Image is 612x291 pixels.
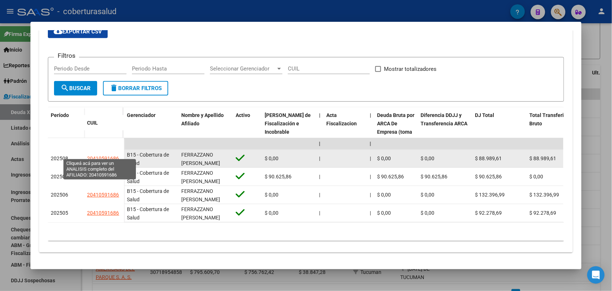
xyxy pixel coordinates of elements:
span: DJ Total [475,112,494,118]
datatable-header-cell: | [316,108,323,156]
datatable-header-cell: CUIL [84,115,124,131]
span: [PERSON_NAME] de Fiscalización e Incobrable [265,112,311,135]
span: FERRAZZANO [PERSON_NAME] [181,152,220,166]
datatable-header-cell: Deuda Bruta Neto de Fiscalización e Incobrable [262,108,316,156]
span: Acta Fiscalizacion [326,112,357,126]
span: $ 0,00 [377,192,391,198]
h3: Filtros [54,52,79,60]
button: Exportar CSV [48,25,108,38]
span: | [319,155,320,161]
span: $ 90.625,86 [475,174,502,179]
span: FERRAZZANO [PERSON_NAME] [181,170,220,184]
span: Deuda Bruta por ARCA De Empresa (toma en cuenta todos los afiliados) [377,112,414,151]
span: $ 0,00 [529,174,543,179]
span: FERRAZZANO [PERSON_NAME] [181,188,220,202]
span: 20410591686 [87,210,119,216]
span: $ 132.396,99 [529,192,559,198]
span: $ 0,00 [421,210,434,216]
span: Exportar CSV [54,28,102,35]
span: B15 - Cobertura de Salud [127,188,169,202]
span: $ 90.625,86 [265,174,291,179]
datatable-header-cell: DJ Total [472,108,526,156]
span: 202507 [51,174,68,179]
datatable-header-cell: Diferencia DDJJ y Transferencia ARCA [418,108,472,156]
span: Activo [236,112,250,118]
mat-icon: search [61,84,69,92]
span: 202508 [51,155,68,161]
span: 20410591686 [87,155,119,161]
span: | [319,210,320,216]
div: Open Intercom Messenger [587,266,605,284]
span: | [370,155,371,161]
button: Buscar [54,81,97,96]
span: $ 92.278,69 [529,210,556,216]
span: | [370,210,371,216]
span: | [370,192,371,198]
span: Período [51,112,69,118]
span: | [370,112,371,118]
span: FERRAZZANO [PERSON_NAME] [181,206,220,221]
datatable-header-cell: Nombre y Apellido Afiliado [178,108,233,156]
span: B15 - Cobertura de Salud [127,206,169,221]
span: $ 88.989,61 [529,155,556,161]
datatable-header-cell: Gerenciador [124,108,178,156]
span: | [319,141,321,146]
span: $ 132.396,99 [475,192,505,198]
span: | [370,141,371,146]
mat-icon: cloud_download [54,27,62,36]
span: $ 0,00 [265,192,278,198]
span: $ 0,00 [377,210,391,216]
span: Seleccionar Gerenciador [210,65,276,72]
span: $ 0,00 [421,155,434,161]
span: CUIL [87,120,98,126]
datatable-header-cell: Acta Fiscalizacion [323,108,367,156]
span: 202506 [51,192,68,198]
mat-icon: delete [109,84,118,92]
span: B15 - Cobertura de Salud [127,170,169,184]
span: Buscar [61,85,91,92]
span: Mostrar totalizadores [384,65,437,73]
span: $ 0,00 [421,192,434,198]
span: | [319,192,320,198]
span: | [370,174,371,179]
datatable-header-cell: Deuda Bruta por ARCA De Empresa (toma en cuenta todos los afiliados) [374,108,418,156]
span: $ 90.625,86 [377,174,404,179]
span: $ 0,00 [265,155,278,161]
span: $ 0,00 [265,210,278,216]
span: Borrar Filtros [109,85,162,92]
span: $ 0,00 [377,155,391,161]
span: Diferencia DDJJ y Transferencia ARCA [421,112,467,126]
span: 202505 [51,210,68,216]
span: $ 90.625,86 [421,174,447,179]
span: Nombre y Apellido Afiliado [181,112,224,126]
span: $ 88.989,61 [475,155,502,161]
span: Gerenciador [127,112,156,118]
datatable-header-cell: Total Transferido Bruto [526,108,581,156]
span: 20410591686 [87,192,119,198]
span: B15 - Cobertura de Salud [127,152,169,166]
span: Total Transferido Bruto [529,112,570,126]
span: 20410591686 [87,174,119,179]
datatable-header-cell: Período [48,108,84,138]
span: $ 92.278,69 [475,210,502,216]
datatable-header-cell: Activo [233,108,262,156]
datatable-header-cell: | [367,108,374,156]
span: | [319,174,320,179]
span: | [319,112,321,118]
button: Borrar Filtros [103,81,168,96]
